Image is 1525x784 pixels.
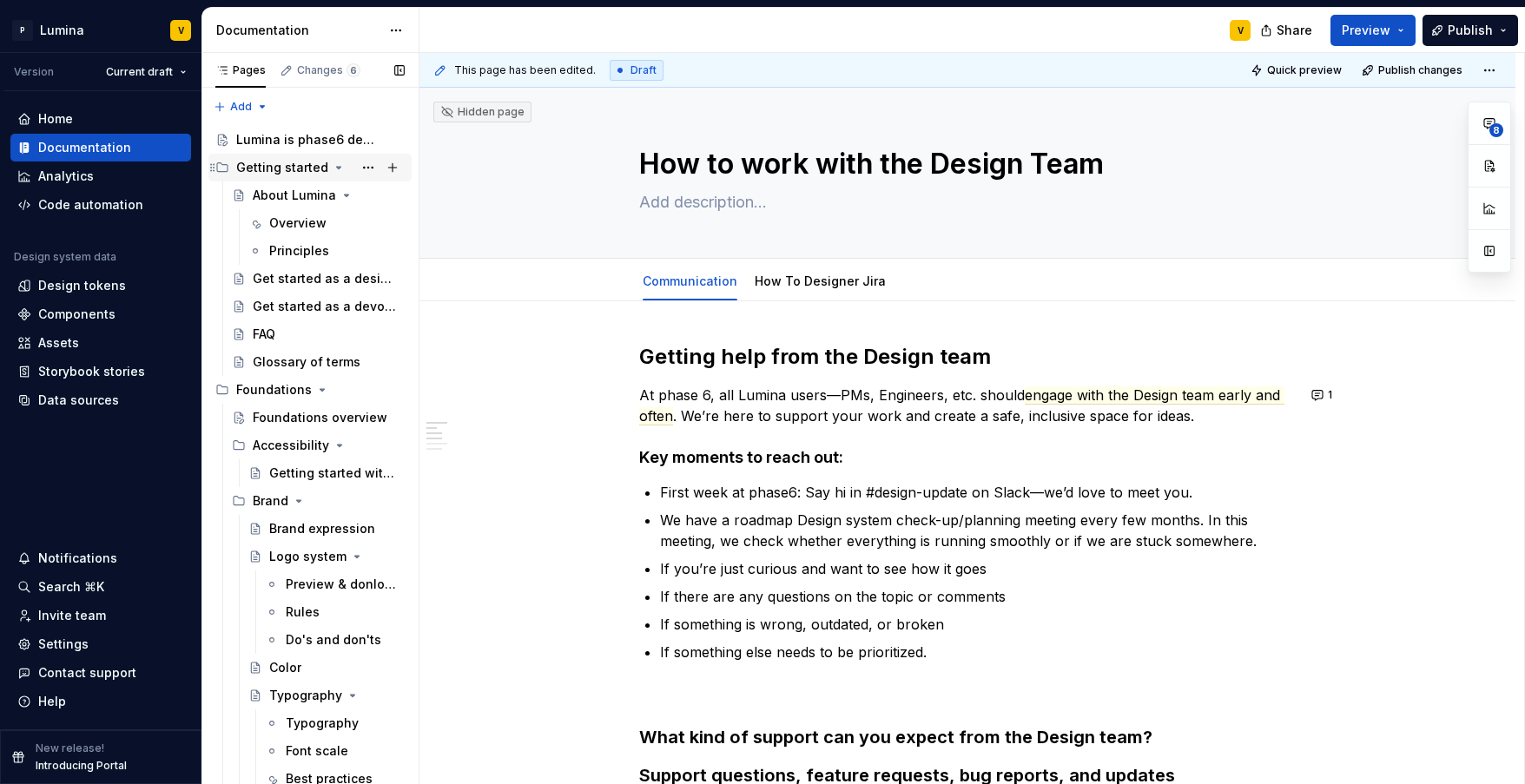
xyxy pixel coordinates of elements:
[660,558,1296,579] p: If you’re just curious and want to see how it goes
[1238,23,1244,37] div: V
[10,386,191,414] a: Data sources
[269,214,327,232] div: Overview
[38,334,79,352] div: Assets
[225,265,412,293] a: Get started as a designer
[241,682,412,709] a: Typography
[215,63,266,77] div: Pages
[660,586,1296,607] p: If there are any questions on the topic or comments
[1423,15,1518,46] button: Publish
[440,105,525,119] div: Hidden page
[10,688,191,715] button: Help
[236,159,328,176] div: Getting started
[1306,383,1340,407] button: 1
[286,603,320,621] div: Rules
[38,110,73,128] div: Home
[253,326,275,343] div: FAQ
[639,727,1152,748] strong: What kind of support can you expect from the Design team?
[10,329,191,357] a: Assets
[38,306,116,323] div: Components
[639,448,843,466] strong: Key moments to reach out:
[286,715,359,732] div: Typography
[1267,63,1342,77] span: Quick preview
[269,242,329,260] div: Principles
[178,23,184,37] div: V
[286,631,381,649] div: Do's and don'ts
[38,550,117,567] div: Notifications
[225,348,412,376] a: Glossary of terms
[1251,15,1324,46] button: Share
[38,139,131,156] div: Documentation
[269,520,375,537] div: Brand expression
[269,464,401,482] div: Getting started with accessibility
[269,687,342,704] div: Typography
[636,262,744,299] div: Communication
[225,320,412,348] a: FAQ
[258,598,412,626] a: Rules
[1448,22,1493,39] span: Publish
[38,636,89,653] div: Settings
[10,105,191,133] a: Home
[258,570,412,598] a: Preview & donloads
[241,459,412,487] a: Getting started with accessibility
[38,607,106,624] div: Invite team
[241,515,412,543] a: Brand expression
[253,187,336,204] div: About Lumina
[1277,22,1312,39] span: Share
[38,664,136,682] div: Contact support
[10,630,191,658] a: Settings
[253,298,396,315] div: Get started as a devolopers
[639,385,1296,426] p: At phase 6, all Lumina users—PMs, Engineers, etc. should . We’re here to support your work and cr...
[660,642,1296,704] p: If something else needs to be prioritized.
[10,272,191,300] a: Design tokens
[1330,15,1416,46] button: Preview
[643,273,737,288] a: Communication
[1378,63,1462,77] span: Publish changes
[230,100,252,114] span: Add
[297,63,360,77] div: Changes
[10,162,191,190] a: Analytics
[748,262,893,299] div: How To Designer Jira
[241,237,412,265] a: Principles
[1357,58,1470,82] button: Publish changes
[236,131,380,148] div: Lumina is phase6 design system
[208,376,412,404] div: Foundations
[10,659,191,687] button: Contact support
[660,614,1296,635] p: If something is wrong, outdated, or broken
[253,437,329,454] div: Accessibility
[14,250,116,264] div: Design system data
[630,63,657,77] span: Draft
[10,134,191,161] a: Documentation
[106,65,173,79] span: Current draft
[36,741,104,755] p: New release!
[286,576,401,593] div: Preview & donloads
[98,60,195,84] button: Current draft
[38,277,126,294] div: Design tokens
[253,270,396,287] div: Get started as a designer
[241,209,412,237] a: Overview
[208,154,412,181] div: Getting started
[253,353,360,371] div: Glossary of terms
[10,602,191,629] a: Invite team
[258,709,412,737] a: Typography
[225,487,412,515] div: Brand
[454,63,596,77] span: This page has been edited.
[225,181,412,209] a: About Lumina
[241,654,412,682] a: Color
[10,300,191,328] a: Components
[225,432,412,459] div: Accessibility
[253,409,387,426] div: Foundations overview
[208,95,274,119] button: Add
[258,737,412,765] a: Font scale
[269,659,301,676] div: Color
[38,578,104,596] div: Search ⌘K
[10,358,191,385] a: Storybook stories
[241,543,412,570] a: Logo system
[36,759,127,773] p: Introducing Portal
[1328,388,1332,402] span: 1
[3,11,198,49] button: PLuminaV
[660,510,1296,551] p: We have a roadmap Design system check-up/planning meeting every few months. In this meeting, we c...
[12,20,33,41] div: P
[636,143,1292,185] textarea: How to work with the Design Team
[38,392,119,409] div: Data sources
[1245,58,1350,82] button: Quick preview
